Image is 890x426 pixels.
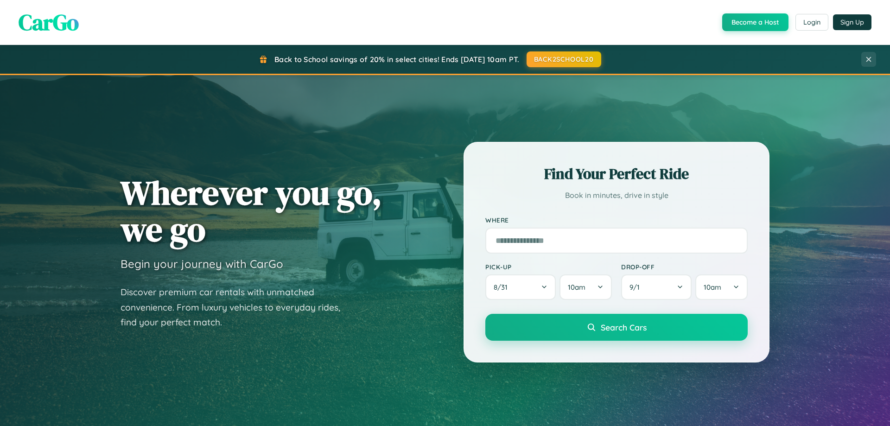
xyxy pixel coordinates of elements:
h2: Find Your Perfect Ride [485,164,748,184]
button: 9/1 [621,274,692,300]
p: Book in minutes, drive in style [485,189,748,202]
label: Pick-up [485,263,612,271]
label: Drop-off [621,263,748,271]
label: Where [485,216,748,224]
p: Discover premium car rentals with unmatched convenience. From luxury vehicles to everyday rides, ... [121,285,352,330]
button: Login [795,14,828,31]
span: 8 / 31 [494,283,512,292]
span: Back to School savings of 20% in select cities! Ends [DATE] 10am PT. [274,55,519,64]
span: CarGo [19,7,79,38]
button: Sign Up [833,14,871,30]
button: 10am [695,274,748,300]
h1: Wherever you go, we go [121,174,382,248]
span: 9 / 1 [629,283,644,292]
span: 10am [704,283,721,292]
button: Become a Host [722,13,788,31]
button: BACK2SCHOOL20 [527,51,601,67]
button: 8/31 [485,274,556,300]
button: 10am [559,274,612,300]
span: 10am [568,283,585,292]
h3: Begin your journey with CarGo [121,257,283,271]
span: Search Cars [601,322,647,332]
button: Search Cars [485,314,748,341]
